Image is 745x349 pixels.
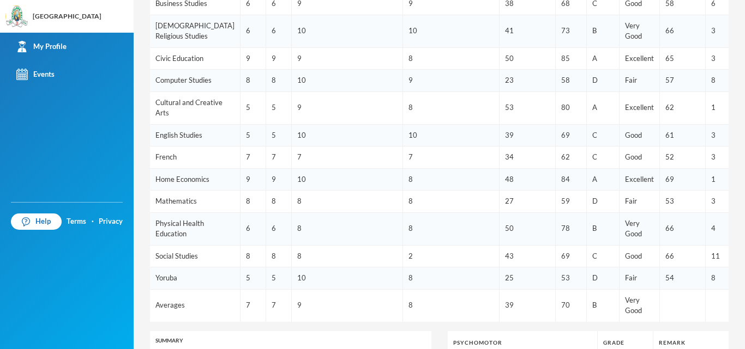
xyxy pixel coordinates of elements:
td: 53 [500,91,556,124]
td: 10 [403,15,500,47]
span: Very Good [625,296,642,315]
span: 9 [297,301,302,309]
td: 57 [660,70,706,92]
td: 39 [500,124,556,146]
td: 61 [660,124,706,146]
td: Very Good [620,15,660,47]
td: 7 [266,146,292,169]
td: Home Economics [150,168,241,191]
td: 6 [241,212,266,245]
span: B [592,301,597,309]
td: Good [620,146,660,169]
td: 8 [266,191,292,213]
td: 34 [500,146,556,169]
td: Computer Studies [150,70,241,92]
td: Physical Health Education [150,212,241,245]
div: · [92,216,94,227]
td: 8 [403,168,500,191]
td: A [587,168,620,191]
td: [DEMOGRAPHIC_DATA] Religious Studies [150,15,241,47]
td: 69 [556,245,587,267]
td: 8 [292,245,403,267]
td: C [587,146,620,169]
td: Mathematics [150,191,241,213]
td: 66 [660,212,706,245]
div: Events [16,69,55,80]
img: logo [6,6,28,28]
a: Help [11,213,62,230]
td: English Studies [150,124,241,146]
td: 8 [403,191,500,213]
td: 5 [241,91,266,124]
td: 8 [266,245,292,267]
div: My Profile [16,41,67,52]
td: 23 [500,70,556,92]
a: Terms [67,216,86,227]
td: 53 [556,267,587,290]
td: Excellent [620,168,660,191]
td: 6 [266,15,292,47]
td: 2 [403,245,500,267]
td: B [587,212,620,245]
td: 8 [292,191,403,213]
td: 48 [500,168,556,191]
a: Privacy [99,216,123,227]
td: D [587,191,620,213]
td: 10 [292,124,403,146]
td: 5 [266,124,292,146]
td: 9 [266,168,292,191]
td: D [587,70,620,92]
div: [GEOGRAPHIC_DATA] [33,11,101,21]
td: Cultural and Creative Arts [150,91,241,124]
td: 54 [660,267,706,290]
td: 10 [292,168,403,191]
div: Summary [155,336,426,345]
td: Excellent [620,47,660,70]
td: Social Studies [150,245,241,267]
td: 66 [660,15,706,47]
span: 39 [505,301,514,309]
td: Civic Education [150,47,241,70]
span: Averages [155,301,185,309]
td: 8 [403,91,500,124]
td: Fair [620,191,660,213]
td: Good [620,245,660,267]
td: 66 [660,245,706,267]
td: 7 [292,146,403,169]
td: 8 [241,245,266,267]
td: 9 [266,47,292,70]
td: 8 [241,70,266,92]
td: 80 [556,91,587,124]
td: 73 [556,15,587,47]
td: 69 [556,124,587,146]
td: 58 [556,70,587,92]
td: A [587,47,620,70]
td: 62 [556,146,587,169]
td: 50 [500,212,556,245]
td: 5 [266,267,292,290]
td: Yoruba [150,267,241,290]
td: 59 [556,191,587,213]
td: Good [620,124,660,146]
td: 9 [292,91,403,124]
td: 53 [660,191,706,213]
td: C [587,124,620,146]
td: 8 [241,191,266,213]
td: 8 [403,47,500,70]
td: A [587,91,620,124]
td: 8 [403,267,500,290]
td: 50 [500,47,556,70]
td: B [587,15,620,47]
td: 5 [241,124,266,146]
td: 62 [660,91,706,124]
td: 65 [660,47,706,70]
td: 52 [660,146,706,169]
span: 7 [246,301,250,309]
td: 8 [292,212,403,245]
span: 70 [561,301,570,309]
td: 9 [292,47,403,70]
td: 8 [266,70,292,92]
td: French [150,146,241,169]
td: 10 [403,124,500,146]
td: 41 [500,15,556,47]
